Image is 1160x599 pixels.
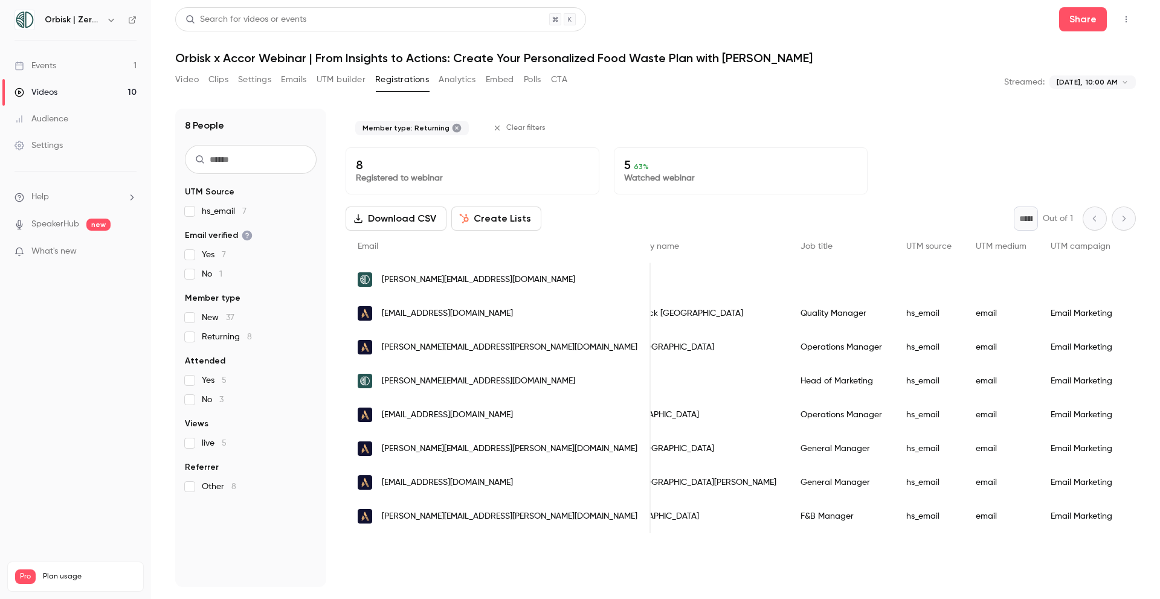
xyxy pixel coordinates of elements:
[238,70,271,89] button: Settings
[14,191,137,203] li: help-dropdown-opener
[1039,296,1124,330] div: Email Marketing
[31,218,79,231] a: SpeakerHub
[964,330,1039,364] div: email
[382,476,513,489] span: [EMAIL_ADDRESS][DOMAIN_NAME]
[202,437,227,449] span: live
[222,376,227,385] span: 5
[86,219,111,231] span: new
[202,481,236,493] span: Other
[185,355,225,367] span: Attended
[15,569,36,584] span: Pro
[202,331,252,343] span: Returning
[31,245,77,258] span: What's new
[1051,242,1110,251] span: UTM campaign
[242,207,246,216] span: 7
[185,418,208,430] span: Views
[45,14,101,26] h6: Orbisk | Zero Food Waste
[222,251,226,259] span: 7
[202,205,246,217] span: hs_email
[185,13,306,26] div: Search for videos or events
[1039,364,1124,398] div: Email Marketing
[358,374,372,388] img: orbisk.com
[382,409,513,421] span: [EMAIL_ADDRESS][DOMAIN_NAME]
[14,60,56,72] div: Events
[185,292,240,304] span: Member type
[356,158,589,172] p: 8
[894,398,964,432] div: hs_email
[604,398,788,432] div: [GEOGRAPHIC_DATA]
[964,466,1039,499] div: email
[1039,398,1124,432] div: Email Marketing
[524,70,541,89] button: Polls
[506,123,546,133] span: Clear filters
[358,242,378,251] span: Email
[1116,10,1136,29] button: Top Bar Actions
[604,432,788,466] div: Ibis [GEOGRAPHIC_DATA]
[604,330,788,364] div: Ibis [GEOGRAPHIC_DATA]
[964,364,1039,398] div: email
[624,172,857,184] p: Watched webinar
[452,123,462,133] button: Remove "Returning member" from selected filters
[964,398,1039,432] div: email
[894,364,964,398] div: hs_email
[247,333,252,341] span: 8
[964,432,1039,466] div: email
[219,396,224,404] span: 3
[362,123,449,133] span: Member type: Returning
[14,113,68,125] div: Audience
[175,70,199,89] button: Video
[358,306,372,321] img: movenpick.com
[976,242,1026,251] span: UTM medium
[604,296,788,330] div: Movenpick [GEOGRAPHIC_DATA]
[317,70,366,89] button: UTM builder
[382,375,575,388] span: [PERSON_NAME][EMAIL_ADDRESS][DOMAIN_NAME]
[604,466,788,499] div: Ibis [GEOGRAPHIC_DATA][PERSON_NAME]
[382,510,637,523] span: [PERSON_NAME][EMAIL_ADDRESS][PERSON_NAME][DOMAIN_NAME]
[894,330,964,364] div: hs_email
[231,482,236,491] span: 8
[964,499,1039,533] div: email
[185,118,224,133] h1: 8 People
[1039,466,1124,499] div: Email Marketing
[551,70,567,89] button: CTA
[906,242,952,251] span: UTM source
[346,207,446,231] button: Download CSV
[1059,7,1107,31] button: Share
[202,249,226,261] span: Yes
[894,432,964,466] div: hs_email
[604,364,788,398] div: Orbisk
[185,186,317,493] section: facet-groups
[451,207,541,231] button: Create Lists
[358,509,372,524] img: accor.com
[488,118,553,138] button: Clear filters
[226,313,234,322] span: 37
[222,439,227,447] span: 5
[788,330,894,364] div: Operations Manager
[175,51,1136,65] h1: Orbisk x Accor Webinar | From Insights to Actions: Create Your Personalized Food Waste Plan with ...
[185,186,234,198] span: UTM Source
[894,466,964,499] div: hs_email
[604,499,788,533] div: [GEOGRAPHIC_DATA]
[382,341,637,354] span: [PERSON_NAME][EMAIL_ADDRESS][PERSON_NAME][DOMAIN_NAME]
[1039,499,1124,533] div: Email Marketing
[185,461,219,473] span: Referrer
[788,499,894,533] div: F&B Manager
[634,162,649,171] span: 63 %
[788,364,894,398] div: Head of Marketing
[788,432,894,466] div: General Manager
[1039,330,1124,364] div: Email Marketing
[358,272,372,287] img: orbisk.com
[382,274,575,286] span: [PERSON_NAME][EMAIL_ADDRESS][DOMAIN_NAME]
[964,296,1039,330] div: email
[894,499,964,533] div: hs_email
[439,70,476,89] button: Analytics
[219,270,222,278] span: 1
[382,443,637,455] span: [PERSON_NAME][EMAIL_ADDRESS][PERSON_NAME][DOMAIN_NAME]
[202,268,222,280] span: No
[788,398,894,432] div: Operations Manager
[202,374,227,386] span: Yes
[1004,76,1045,88] p: Streamed:
[31,191,49,203] span: Help
[1057,77,1082,88] span: [DATE],
[788,466,894,499] div: General Manager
